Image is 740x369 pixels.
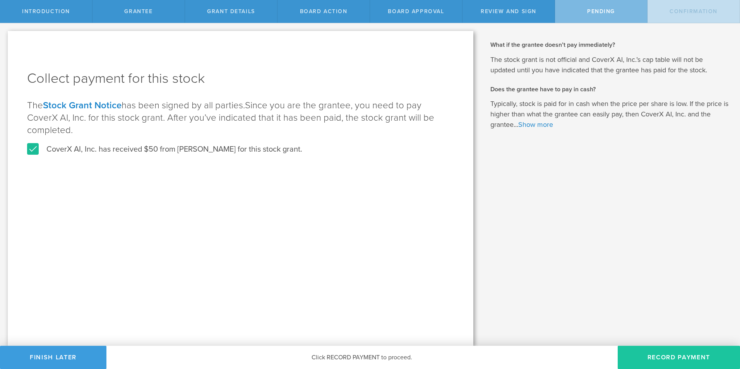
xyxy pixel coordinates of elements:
[490,99,728,130] p: Typically, stock is paid for in cash when the price per share is low. If the price is higher than...
[481,8,536,15] span: Review and Sign
[490,41,728,49] h2: What if the grantee doesn’t pay immediately?
[27,99,454,137] p: The has been signed by all parties.
[300,8,348,15] span: Board Action
[124,8,152,15] span: Grantee
[388,8,444,15] span: Board Approval
[27,100,434,136] span: Since you are the grantee, you need to pay CoverX AI, Inc. for this stock grant. After you’ve ind...
[518,120,553,129] a: Show more
[207,8,255,15] span: Grant Details
[22,8,70,15] span: Introduction
[43,100,122,111] a: Stock Grant Notice
[701,309,740,346] iframe: Chat Widget
[490,55,728,75] p: The stock grant is not official and CoverX AI, Inc.’s cap table will not be updated until you hav...
[27,144,302,154] label: CoverX AI, Inc. has received $50 from [PERSON_NAME] for this stock grant.
[490,85,728,94] h2: Does the grantee have to pay in cash?
[312,354,412,361] span: Click RECORD PAYMENT to proceed.
[618,346,740,369] button: Record Payment
[670,8,718,15] span: Confirmation
[587,8,615,15] span: Pending
[27,69,454,88] h1: Collect payment for this stock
